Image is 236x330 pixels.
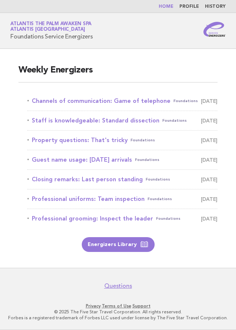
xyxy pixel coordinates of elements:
[148,194,172,204] span: Foundations
[86,303,101,309] a: Privacy
[201,174,218,185] span: [DATE]
[10,21,91,32] a: Atlantis The Palm Awaken SpaAtlantis [GEOGRAPHIC_DATA]
[205,4,226,9] a: History
[27,115,218,126] a: Staff is knowledgeable: Standard dissectionFoundations [DATE]
[201,213,218,224] span: [DATE]
[27,96,218,106] a: Channels of communication: Game of telephoneFoundations [DATE]
[27,155,218,165] a: Guest name usage: [DATE] arrivalsFoundations [DATE]
[201,135,218,145] span: [DATE]
[131,135,155,145] span: Foundations
[6,303,230,309] p: · ·
[201,155,218,165] span: [DATE]
[173,96,198,106] span: Foundations
[27,135,218,145] a: Property questions: That's trickyFoundations [DATE]
[6,309,230,315] p: © 2025 The Five Star Travel Corporation. All rights reserved.
[201,96,218,106] span: [DATE]
[162,115,187,126] span: Foundations
[201,115,218,126] span: [DATE]
[203,22,226,37] img: Service Energizers
[132,303,151,309] a: Support
[201,194,218,204] span: [DATE]
[6,315,230,321] p: Forbes is a registered trademark of Forbes LLC used under license by The Five Star Travel Corpora...
[27,194,218,204] a: Professional uniforms: Team inspectionFoundations [DATE]
[82,237,155,252] a: Energizers Library
[159,4,173,9] a: Home
[146,174,170,185] span: Foundations
[135,155,159,165] span: Foundations
[179,4,199,9] a: Profile
[156,213,181,224] span: Foundations
[104,282,132,290] a: Questions
[10,22,93,40] h1: Foundations Service Energizers
[18,64,218,82] h2: Weekly Energizers
[10,27,85,32] span: Atlantis [GEOGRAPHIC_DATA]
[102,303,131,309] a: Terms of Use
[27,213,218,224] a: Professional grooming: Inspect the leaderFoundations [DATE]
[27,174,218,185] a: Closing remarks: Last person standingFoundations [DATE]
